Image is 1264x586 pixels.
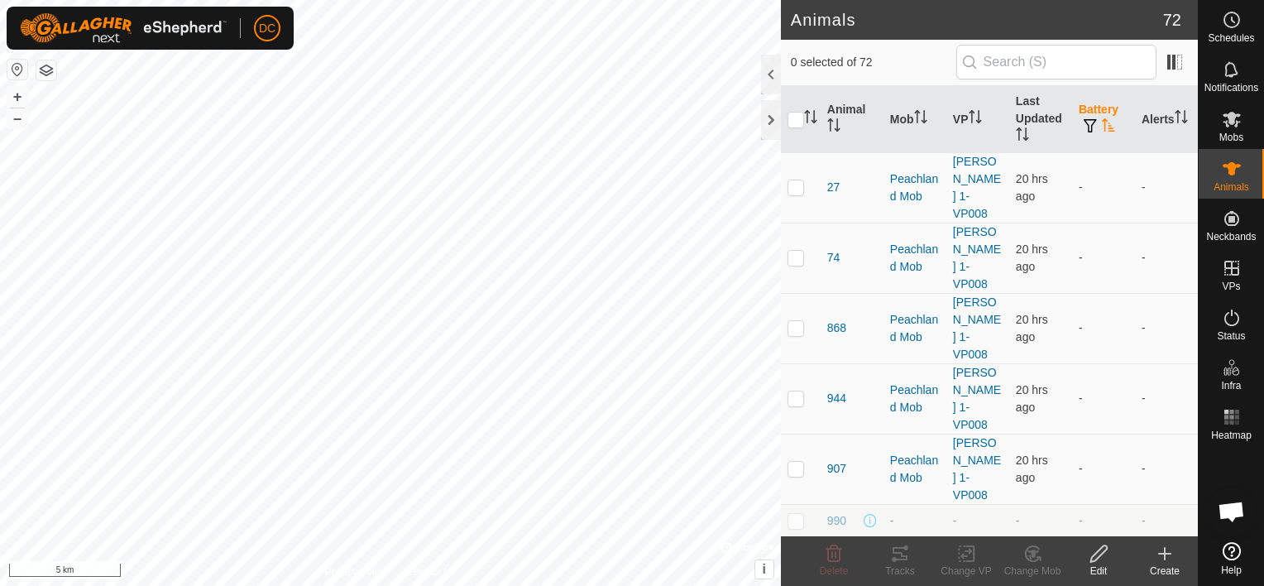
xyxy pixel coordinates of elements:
span: Notifications [1204,83,1258,93]
th: Animal [821,86,883,153]
span: Animals [1214,182,1249,192]
span: VPs [1222,281,1240,291]
app-display-virtual-paddock-transition: - [953,514,957,527]
td: - [1072,223,1135,293]
td: - [1072,152,1135,223]
div: Peachland Mob [890,171,940,205]
span: Heatmap [1211,430,1252,440]
div: Change VP [933,564,999,579]
p-sorticon: Activate to sort [1016,130,1029,143]
p-sorticon: Activate to sort [969,113,982,126]
span: 944 [827,390,846,407]
a: Privacy Policy [325,564,387,579]
button: Reset Map [7,60,27,79]
span: 11 Oct 2025, 9:03 am [1016,172,1048,203]
button: Map Layers [36,60,56,80]
input: Search (S) [956,45,1156,79]
a: [PERSON_NAME] 1-VP008 [953,225,1001,291]
th: Battery [1072,86,1135,153]
td: - [1072,434,1135,504]
span: - [1016,514,1020,527]
span: Status [1217,331,1245,341]
button: – [7,108,27,128]
td: - [1072,363,1135,434]
a: [PERSON_NAME] 1-VP008 [953,366,1001,431]
th: Alerts [1135,86,1198,153]
span: 27 [827,179,840,196]
button: + [7,87,27,107]
div: Peachland Mob [890,382,940,416]
span: 990 [827,512,846,530]
div: Create [1132,564,1198,579]
div: Peachland Mob [890,311,940,346]
span: DC [259,20,275,37]
span: 0 selected of 72 [791,54,956,71]
a: [PERSON_NAME] 1-VP008 [953,155,1001,220]
span: 11 Oct 2025, 9:06 am [1016,313,1048,343]
th: Mob [883,86,946,153]
td: - [1135,434,1198,504]
button: i [755,560,773,579]
th: VP [946,86,1009,153]
p-sorticon: Activate to sort [804,113,817,126]
td: - [1135,293,1198,363]
span: 868 [827,319,846,337]
a: Contact Us [407,564,456,579]
td: - [1135,223,1198,293]
td: - [1135,504,1198,537]
span: Schedules [1208,33,1254,43]
div: Edit [1065,564,1132,579]
td: - [1135,363,1198,434]
span: Mobs [1219,132,1243,142]
div: Peachland Mob [890,452,940,487]
th: Last Updated [1009,86,1072,153]
span: 74 [827,249,840,267]
a: [PERSON_NAME] 1-VP008 [953,436,1001,502]
span: 72 [1163,7,1181,32]
div: - [890,512,940,530]
span: 907 [827,460,846,478]
p-sorticon: Activate to sort [1102,121,1115,134]
span: 11 Oct 2025, 9:05 am [1016,243,1048,273]
td: - [1135,152,1198,223]
p-sorticon: Activate to sort [914,113,927,126]
div: Open chat [1207,487,1257,536]
p-sorticon: Activate to sort [1175,113,1188,126]
span: Delete [820,565,849,577]
div: Peachland Mob [890,241,940,276]
span: Help [1221,565,1242,575]
span: i [763,562,766,576]
a: [PERSON_NAME] 1-VP008 [953,295,1001,361]
h2: Animals [791,10,1163,30]
a: Help [1199,536,1264,582]
span: Neckbands [1206,232,1256,242]
td: - [1072,293,1135,363]
span: 11 Oct 2025, 8:42 am [1016,383,1048,414]
span: Infra [1221,381,1241,391]
img: Gallagher Logo [20,13,227,43]
td: - [1072,504,1135,537]
div: Tracks [867,564,933,579]
div: Change Mob [999,564,1065,579]
span: 11 Oct 2025, 9:05 am [1016,454,1048,484]
p-sorticon: Activate to sort [827,121,840,134]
